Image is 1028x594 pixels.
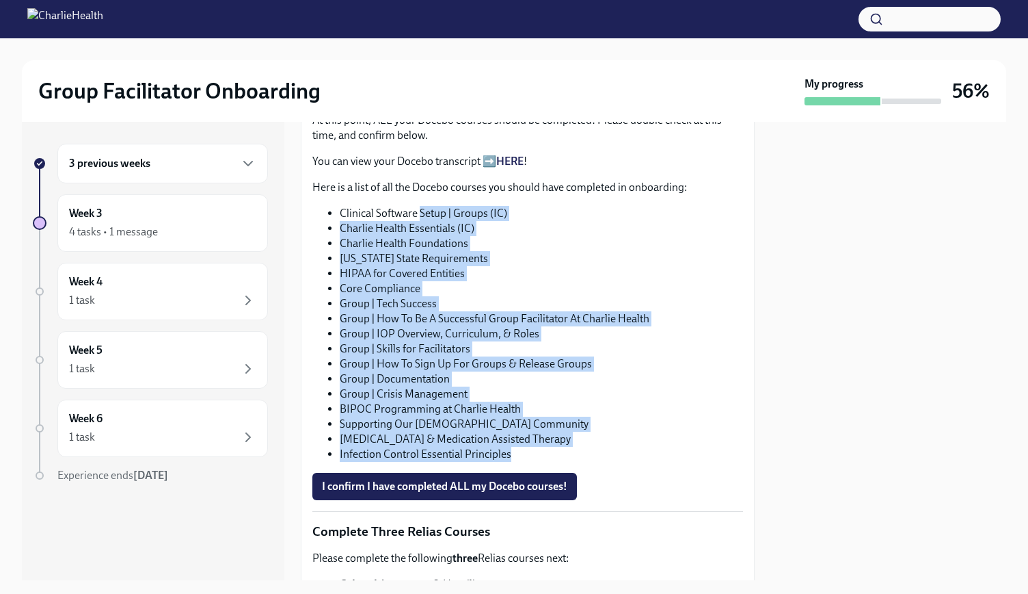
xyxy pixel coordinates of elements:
[452,552,478,565] strong: three
[57,469,168,482] span: Experience ends
[340,266,743,281] li: HIPAA for Covered Entities
[69,411,103,426] h6: Week 6
[340,311,743,326] li: Group | How To Be A Successful Group Facilitator At Charlie Health
[27,8,103,30] img: CharlieHealth
[69,274,103,289] h6: Week 4
[340,357,743,372] li: Group | How To Sign Up For Groups & Release Groups
[33,400,268,457] a: Week 61 task
[804,77,863,92] strong: My progress
[340,296,743,311] li: Group | Tech Success
[340,326,743,341] li: Group | IOP Overview, Curriculum, & Roles
[69,430,95,445] div: 1 task
[57,144,268,183] div: 3 previous weeks
[340,387,743,402] li: Group | Crisis Management
[340,206,743,221] li: Clinical Software Setup | Groups (IC)
[33,331,268,389] a: Week 51 task
[340,341,743,357] li: Group | Skills for Facilitators
[312,113,743,143] p: At this point, ALL your Docebo courses should be completed! Please double check at this time, and...
[38,77,321,105] h2: Group Facilitator Onboarding
[496,155,524,168] a: HERE
[312,154,743,169] p: You can view your Docebo transcript ➡️ !
[340,221,743,236] li: Charlie Health Essentials (IC)
[33,194,268,252] a: Week 34 tasks • 1 message
[340,447,743,462] li: Infection Control Essential Principles
[69,293,95,308] div: 1 task
[340,432,743,447] li: [MEDICAL_DATA] & Medication Assisted Therapy
[952,79,990,103] h3: 56%
[312,473,577,500] button: I confirm I have completed ALL my Docebo courses!
[312,551,743,566] p: Please complete the following Relias courses next:
[69,224,158,240] div: 4 tasks • 1 message
[69,156,150,171] h6: 3 previous weeks
[312,180,743,195] p: Here is a list of all the Docebo courses you should have completed in onboarding:
[322,480,567,493] span: I confirm I have completed ALL my Docebo courses!
[133,469,168,482] strong: [DATE]
[340,251,743,266] li: [US_STATE] State Requirements
[340,417,743,432] li: Supporting Our [DEMOGRAPHIC_DATA] Community
[340,402,743,417] li: BIPOC Programming at Charlie Health
[340,236,743,251] li: Charlie Health Foundations
[340,281,743,296] li: Core Compliance
[33,263,268,320] a: Week 41 task
[312,523,743,541] p: Complete Three Relias Courses
[69,343,103,358] h6: Week 5
[340,372,743,387] li: Group | Documentation
[69,361,95,376] div: 1 task
[340,577,743,592] li: Cultural Awareness & Humility
[69,206,103,221] h6: Week 3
